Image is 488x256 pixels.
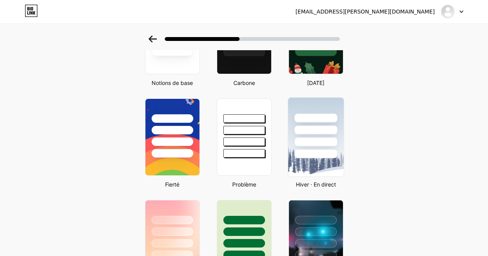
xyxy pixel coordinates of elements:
[441,4,455,19] img: rocketschool0973
[296,8,435,15] font: [EMAIL_ADDRESS][PERSON_NAME][DOMAIN_NAME]
[307,80,324,86] font: [DATE]
[296,181,336,188] font: Hiver · En direct
[232,181,256,188] font: Problème
[152,80,193,86] font: Notions de base
[165,181,179,188] font: Fierté
[233,80,255,86] font: Carbone
[288,98,343,176] img: snowy.png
